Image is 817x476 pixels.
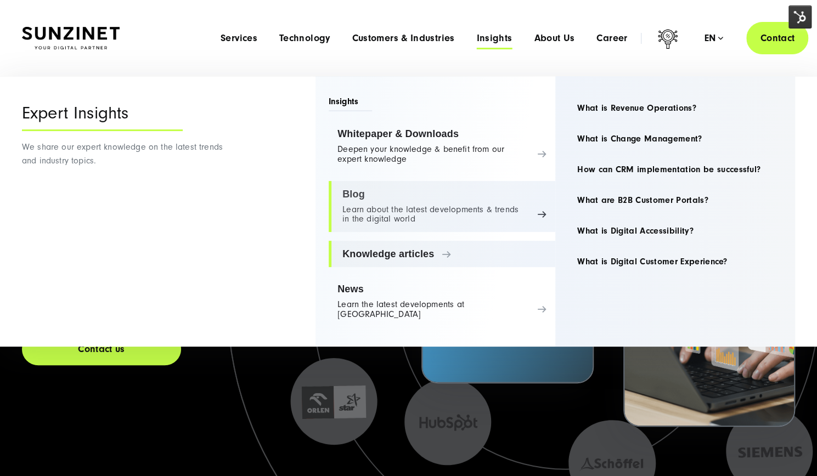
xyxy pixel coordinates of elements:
img: HubSpot Tools Menu Toggle [788,5,812,29]
a: Career [596,33,627,44]
div: Expert Insights [22,104,183,131]
p: We share our expert knowledge on the latest trends and industry topics. [22,140,228,168]
span: Insights [329,95,372,111]
a: Insights [476,33,512,44]
a: Contact us [22,333,181,365]
a: What is Digital Customer Experience? [568,248,782,275]
a: How can CRM implementation be successful? [568,156,782,183]
a: What is Digital Accessibility? [568,218,782,244]
img: SUNZINET Full Service Digital Agentur [22,27,120,50]
a: News Learn the latest developments at [GEOGRAPHIC_DATA] [329,276,555,327]
a: Services [221,33,257,44]
a: Technology [279,33,330,44]
div: en [704,33,723,44]
a: Contact [746,22,808,54]
a: About Us [534,33,574,44]
a: What is Change Management? [568,126,782,152]
a: Customers & Industries [352,33,454,44]
span: Knowledge articles [342,248,546,259]
a: Whitepaper & Downloads Deepen your knowledge & benefit from our expert knowledge [329,121,555,172]
a: What are B2B Customer Portals? [568,187,782,213]
a: Blog Learn about the latest developments & trends in the digital world [329,181,555,233]
a: Knowledge articles [329,241,555,267]
a: What is Revenue Operations? [568,95,782,121]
